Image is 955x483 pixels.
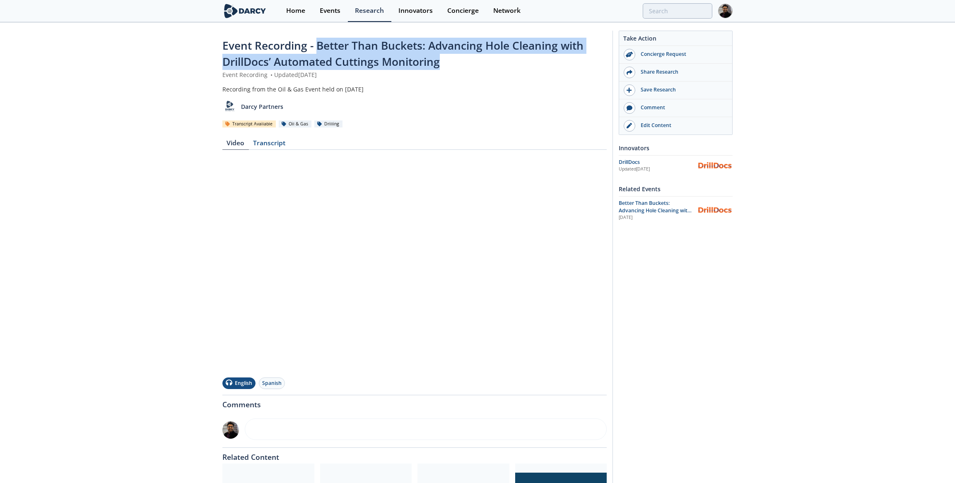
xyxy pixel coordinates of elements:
div: Updated [DATE] [619,166,698,173]
img: DrillDocs [698,162,733,168]
div: Concierge [447,7,479,14]
div: Comments [222,395,607,409]
input: Advanced Search [643,3,712,19]
div: Innovators [619,141,733,155]
img: DrillDocs [698,207,733,213]
div: [DATE] [619,214,692,221]
div: Transcript Available [222,120,276,128]
a: Edit Content [619,117,732,135]
div: Related Content [222,448,607,461]
div: Drilling [314,120,342,128]
div: Oil & Gas [279,120,311,128]
div: Recording from the Oil & Gas Event held on [DATE] [222,85,607,94]
span: Better Than Buckets: Advancing Hole Cleaning with DrillDocs’ Automated Cuttings Monitoring [619,199,692,229]
div: Event Recording Updated [DATE] [222,70,607,79]
div: Home [286,7,305,14]
iframe: vimeo [222,156,607,372]
div: Save Research [635,86,728,94]
span: Event Recording - Better Than Buckets: Advancing Hole Cleaning with DrillDocs’ Automated Cuttings... [222,38,584,69]
div: Research [355,7,384,14]
div: Concierge Request [635,50,728,58]
div: Related Events [619,182,733,196]
div: Share Research [635,68,728,76]
div: Events [320,7,340,14]
img: logo-wide.svg [222,4,268,18]
img: Profile [718,4,733,18]
div: Edit Content [635,122,728,129]
div: Network [493,7,521,14]
div: Transcript [249,140,290,150]
button: Spanish [259,377,285,389]
div: DrillDocs [619,159,698,166]
div: Innovators [398,7,433,14]
div: Video [222,140,249,150]
a: Better Than Buckets: Advancing Hole Cleaning with DrillDocs’ Automated Cuttings Monitoring [DATE]... [619,199,733,221]
div: Take Action [619,34,732,46]
p: Darcy Partners [241,102,284,111]
div: Comment [635,104,728,111]
a: DrillDocs Updated[DATE] DrillDocs [619,159,733,173]
img: 92797456-ae33-4003-90ad-aa7d548e479e [222,421,239,439]
button: English [222,377,256,389]
span: • [269,71,274,79]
